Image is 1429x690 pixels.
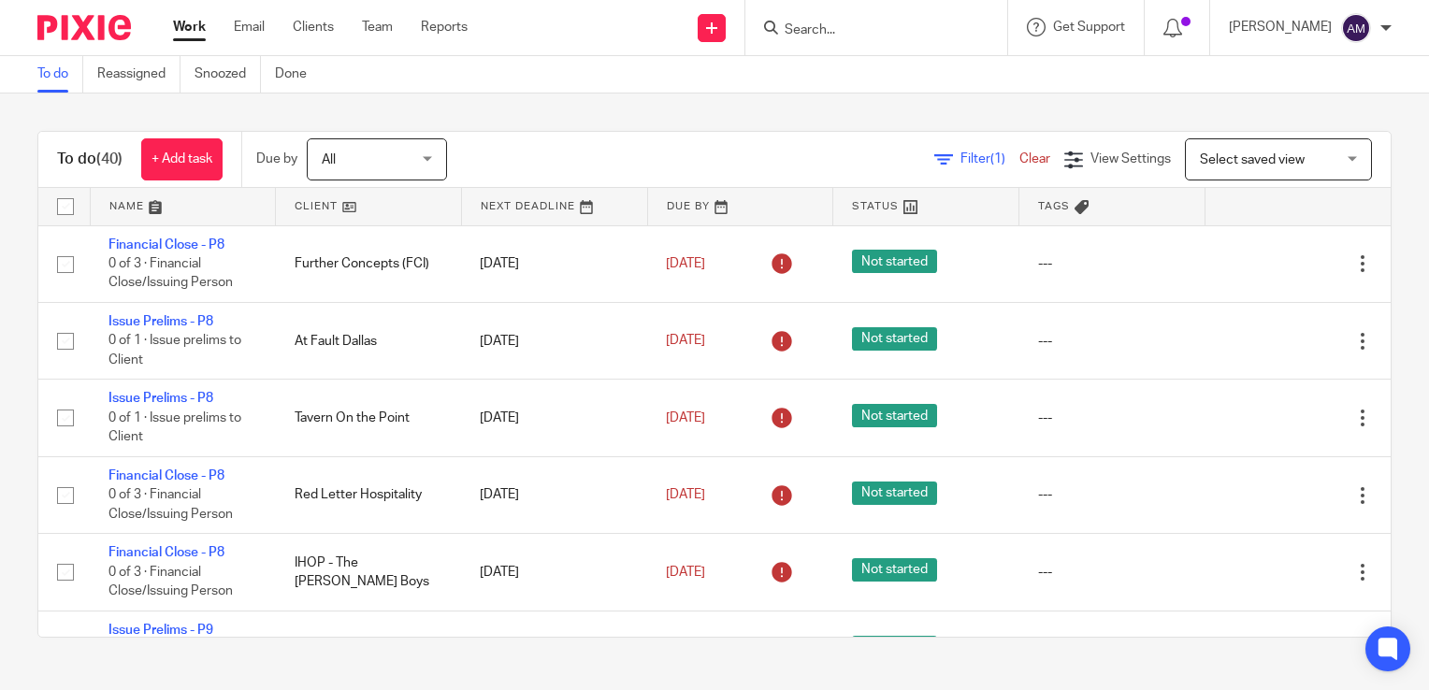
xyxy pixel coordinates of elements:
span: Not started [852,636,937,659]
span: Not started [852,404,937,427]
td: IHOP - The [PERSON_NAME] Boys [276,534,462,611]
a: Financial Close - P8 [108,469,224,482]
a: Email [234,18,265,36]
td: [DATE] [461,380,647,456]
a: Team [362,18,393,36]
td: Red Letter Hospitality [276,456,462,533]
span: 0 of 1 · Issue prelims to Client [108,411,241,444]
img: svg%3E [1341,13,1371,43]
a: Issue Prelims - P8 [108,392,213,405]
span: [DATE] [666,257,705,270]
span: [DATE] [666,566,705,579]
span: Not started [852,482,937,505]
p: [PERSON_NAME] [1229,18,1332,36]
a: Done [275,56,321,93]
span: View Settings [1090,152,1171,165]
span: Not started [852,327,937,351]
a: Issue Prelims - P9 [108,624,213,637]
td: [GEOGRAPHIC_DATA] [276,611,462,687]
td: [DATE] [461,534,647,611]
a: Work [173,18,206,36]
img: Pixie [37,15,131,40]
a: Snoozed [195,56,261,93]
span: 0 of 3 · Financial Close/Issuing Person [108,257,233,290]
div: --- [1038,332,1187,351]
td: Further Concepts (FCI) [276,225,462,302]
td: Tavern On the Point [276,380,462,456]
span: [DATE] [666,335,705,348]
div: --- [1038,563,1187,582]
span: Filter [960,152,1019,165]
td: At Fault Dallas [276,302,462,379]
td: [DATE] [461,302,647,379]
span: 0 of 1 · Issue prelims to Client [108,335,241,367]
p: Due by [256,150,297,168]
div: --- [1038,485,1187,504]
span: Tags [1038,201,1070,211]
td: [DATE] [461,225,647,302]
a: Financial Close - P8 [108,238,224,252]
span: [DATE] [666,488,705,501]
a: To do [37,56,83,93]
span: (1) [990,152,1005,165]
td: [DATE] [461,456,647,533]
a: Reports [421,18,468,36]
span: Not started [852,558,937,582]
a: Clients [293,18,334,36]
span: All [322,153,336,166]
span: Select saved view [1200,153,1305,166]
span: Not started [852,250,937,273]
a: Reassigned [97,56,180,93]
div: --- [1038,254,1187,273]
input: Search [783,22,951,39]
a: Issue Prelims - P8 [108,315,213,328]
span: (40) [96,151,123,166]
span: Get Support [1053,21,1125,34]
span: 0 of 3 · Financial Close/Issuing Person [108,488,233,521]
td: [DATE] [461,611,647,687]
div: --- [1038,409,1187,427]
span: [DATE] [666,411,705,424]
a: + Add task [141,138,223,180]
h1: To do [57,150,123,169]
span: 0 of 3 · Financial Close/Issuing Person [108,566,233,598]
a: Financial Close - P8 [108,546,224,559]
a: Clear [1019,152,1050,165]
